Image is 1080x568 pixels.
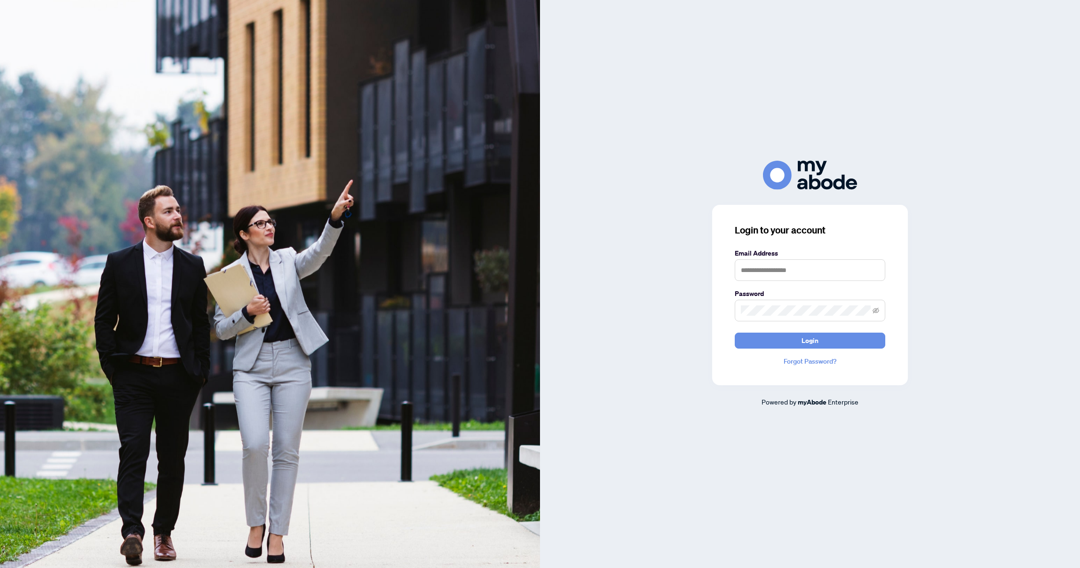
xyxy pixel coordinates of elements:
[798,397,826,407] a: myAbode
[763,161,857,189] img: ma-logo
[873,307,879,314] span: eye-invisible
[735,333,885,349] button: Login
[735,224,885,237] h3: Login to your account
[802,333,818,348] span: Login
[735,356,885,366] a: Forgot Password?
[828,397,858,406] span: Enterprise
[735,288,885,299] label: Password
[735,248,885,258] label: Email Address
[762,397,796,406] span: Powered by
